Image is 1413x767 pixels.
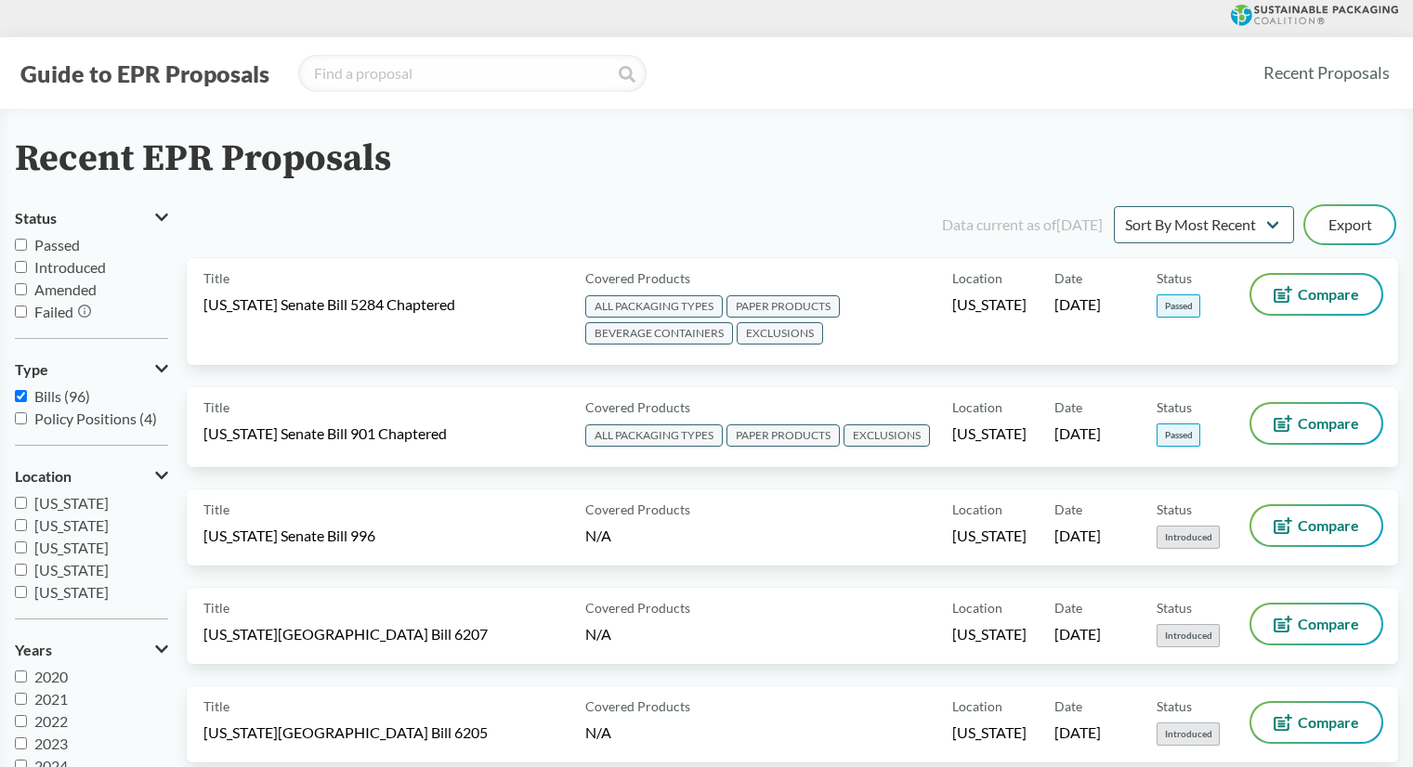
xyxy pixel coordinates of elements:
h2: Recent EPR Proposals [15,138,391,180]
input: Introduced [15,261,27,273]
span: Status [1157,696,1192,716]
a: Recent Proposals [1255,52,1398,94]
input: Bills (96) [15,390,27,402]
input: Policy Positions (4) [15,412,27,424]
button: Status [15,202,168,234]
span: Status [1157,268,1192,288]
span: [US_STATE] [952,294,1027,315]
input: Amended [15,283,27,295]
span: Status [15,210,57,227]
span: Type [15,361,48,378]
span: Introduced [1157,722,1220,746]
span: [DATE] [1054,423,1101,444]
span: [US_STATE] [34,516,109,534]
span: Location [952,696,1002,716]
span: Location [952,268,1002,288]
span: Introduced [1157,624,1220,647]
span: [US_STATE][GEOGRAPHIC_DATA] Bill 6205 [203,722,488,743]
span: [DATE] [1054,624,1101,644]
span: Date [1054,268,1082,288]
span: [US_STATE] [952,423,1027,444]
button: Export [1305,206,1394,243]
span: [US_STATE] Senate Bill 5284 Chaptered [203,294,455,315]
span: [US_STATE] [34,561,109,578]
span: [US_STATE] [952,526,1027,546]
button: Compare [1251,604,1381,643]
span: [DATE] [1054,294,1101,315]
span: N/A [585,723,611,741]
span: Policy Positions (4) [34,409,157,427]
span: [US_STATE] [34,494,109,512]
span: Status [1157,598,1192,617]
span: N/A [585,625,611,643]
span: Date [1054,696,1082,716]
span: Introduced [1157,526,1220,549]
span: Location [952,500,1002,519]
span: EXCLUSIONS [737,322,823,344]
span: Amended [34,280,97,298]
div: Data current as of [DATE] [942,214,1103,236]
input: [US_STATE] [15,586,27,598]
span: ALL PACKAGING TYPES [585,295,723,318]
span: Status [1157,397,1192,417]
input: 2021 [15,693,27,705]
span: [US_STATE] Senate Bill 996 [203,526,375,546]
span: Title [203,598,229,617]
span: Compare [1298,715,1359,730]
button: Location [15,461,168,492]
span: Status [1157,500,1192,519]
span: Title [203,397,229,417]
span: Compare [1298,617,1359,631]
button: Compare [1251,703,1381,742]
span: Introduced [34,258,106,276]
span: Compare [1298,416,1359,431]
input: Passed [15,239,27,251]
span: Title [203,500,229,519]
input: Find a proposal [298,55,647,92]
span: Bills (96) [34,387,90,405]
span: Failed [34,303,73,320]
span: Covered Products [585,500,690,519]
span: Date [1054,500,1082,519]
span: Covered Products [585,268,690,288]
button: Compare [1251,275,1381,314]
span: EXCLUSIONS [844,424,930,447]
input: 2020 [15,670,27,682]
span: Passed [1157,294,1200,318]
input: [US_STATE] [15,497,27,509]
input: 2022 [15,715,27,727]
span: BEVERAGE CONTAINERS [585,322,733,344]
span: 2021 [34,690,68,708]
span: Covered Products [585,598,690,617]
span: [US_STATE] [952,624,1027,644]
span: [US_STATE][GEOGRAPHIC_DATA] Bill 6207 [203,624,488,644]
span: PAPER PRODUCTS [726,295,840,318]
span: N/A [585,526,611,544]
span: Date [1054,598,1082,617]
span: Date [1054,397,1082,417]
button: Compare [1251,404,1381,443]
input: [US_STATE] [15,541,27,553]
span: 2020 [34,668,68,685]
input: [US_STATE] [15,564,27,576]
span: ALL PACKAGING TYPES [585,424,723,447]
button: Years [15,634,168,666]
span: Passed [1157,423,1200,447]
span: Location [952,397,1002,417]
input: [US_STATE] [15,519,27,531]
span: [DATE] [1054,526,1101,546]
span: Location [952,598,1002,617]
span: Covered Products [585,696,690,716]
span: [DATE] [1054,722,1101,743]
span: Passed [34,236,80,253]
span: Location [15,468,72,485]
span: PAPER PRODUCTS [726,424,840,447]
span: [US_STATE] [34,583,109,601]
span: Compare [1298,287,1359,302]
button: Compare [1251,506,1381,545]
span: Compare [1298,518,1359,533]
span: [US_STATE] Senate Bill 901 Chaptered [203,423,447,444]
span: Covered Products [585,397,690,417]
span: 2022 [34,712,68,730]
input: Failed [15,305,27,318]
